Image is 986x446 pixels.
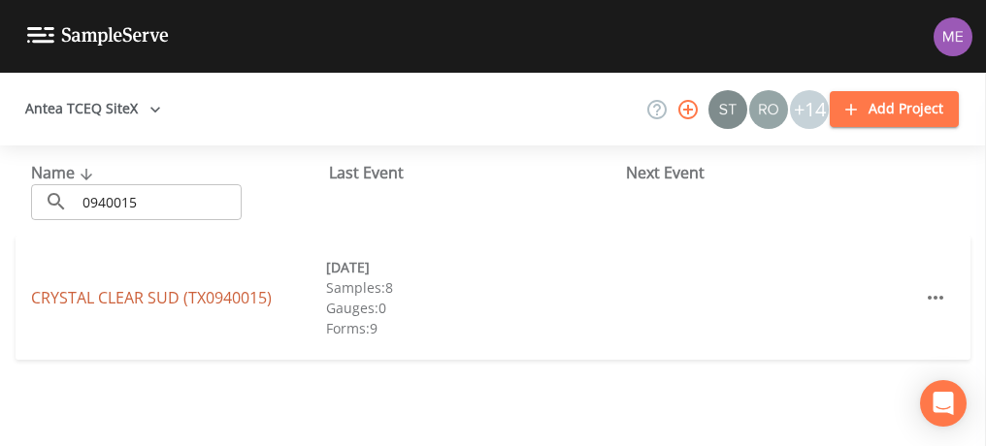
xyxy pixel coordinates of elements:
[830,91,959,127] button: Add Project
[27,27,169,46] img: logo
[326,318,621,338] div: Forms: 9
[708,90,747,129] img: c0670e89e469b6405363224a5fca805c
[76,184,242,220] input: Search Projects
[790,90,829,129] div: +14
[707,90,748,129] div: Stan Porter
[626,161,924,184] div: Next Event
[749,90,788,129] img: 7e5c62b91fde3b9fc00588adc1700c9a
[748,90,789,129] div: Rodolfo Ramirez
[31,162,98,183] span: Name
[326,298,621,318] div: Gauges: 0
[329,161,627,184] div: Last Event
[326,277,621,298] div: Samples: 8
[920,380,967,427] div: Open Intercom Messenger
[934,17,972,56] img: d4d65db7c401dd99d63b7ad86343d265
[31,287,272,308] a: CRYSTAL CLEAR SUD (TX0940015)
[17,91,169,127] button: Antea TCEQ SiteX
[326,257,621,277] div: [DATE]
